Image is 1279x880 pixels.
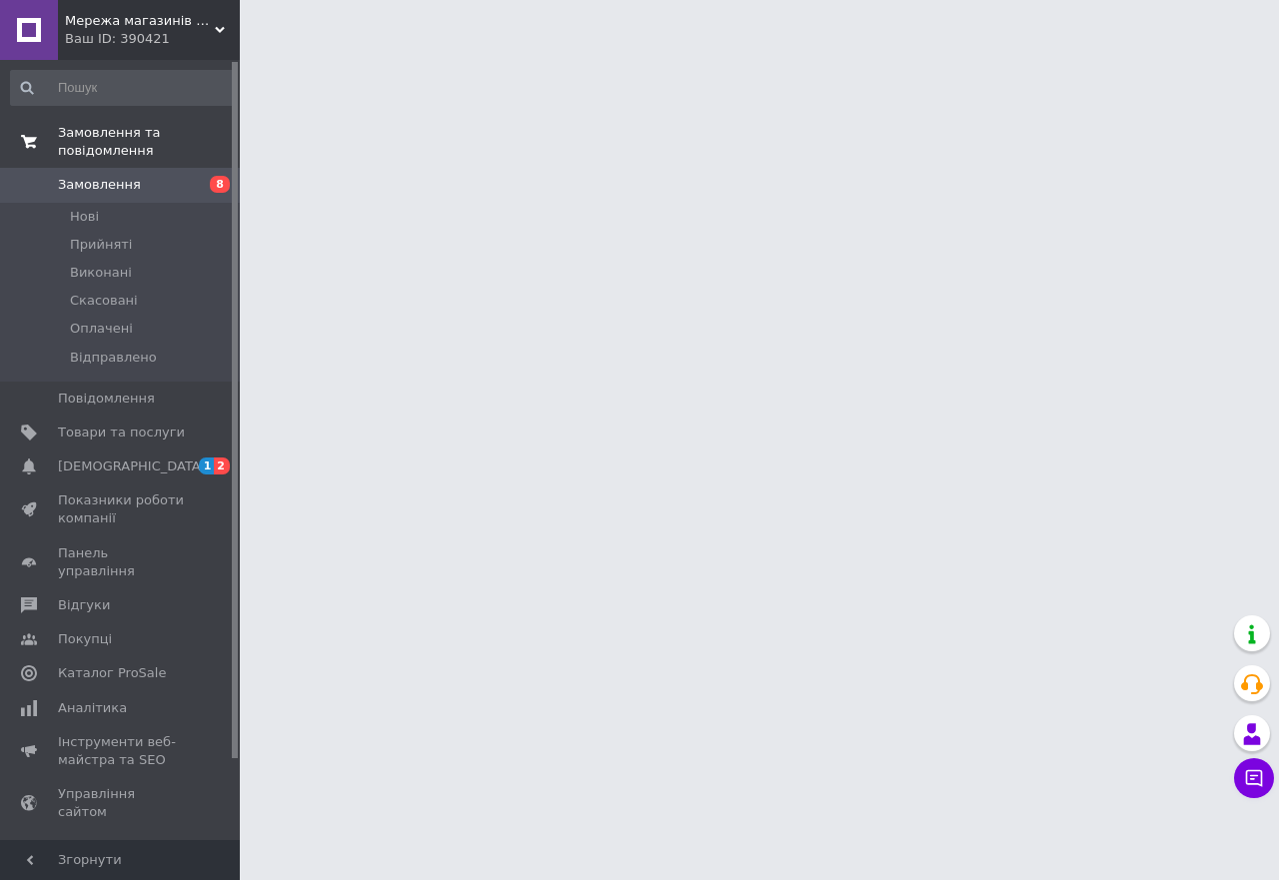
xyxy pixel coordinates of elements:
[58,176,141,194] span: Замовлення
[65,30,240,48] div: Ваш ID: 390421
[10,70,236,106] input: Пошук
[58,699,127,717] span: Аналітика
[70,292,138,310] span: Скасовані
[58,544,185,580] span: Панель управління
[70,349,157,367] span: Відправлено
[58,124,240,160] span: Замовлення та повідомлення
[58,491,185,527] span: Показники роботи компанії
[58,733,185,769] span: Інструменти веб-майстра та SEO
[70,208,99,226] span: Нові
[58,457,206,475] span: [DEMOGRAPHIC_DATA]
[58,390,155,408] span: Повідомлення
[199,457,215,474] span: 1
[58,785,185,821] span: Управління сайтом
[210,176,230,193] span: 8
[70,236,132,254] span: Прийняті
[214,457,230,474] span: 2
[70,320,133,338] span: Оплачені
[58,664,166,682] span: Каталог ProSale
[58,838,185,874] span: Гаманець компанії
[58,630,112,648] span: Покупці
[65,12,215,30] span: Мережа магазинів "Садочок"
[1234,758,1274,798] button: Чат з покупцем
[70,264,132,282] span: Виконані
[58,424,185,441] span: Товари та послуги
[58,596,110,614] span: Відгуки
